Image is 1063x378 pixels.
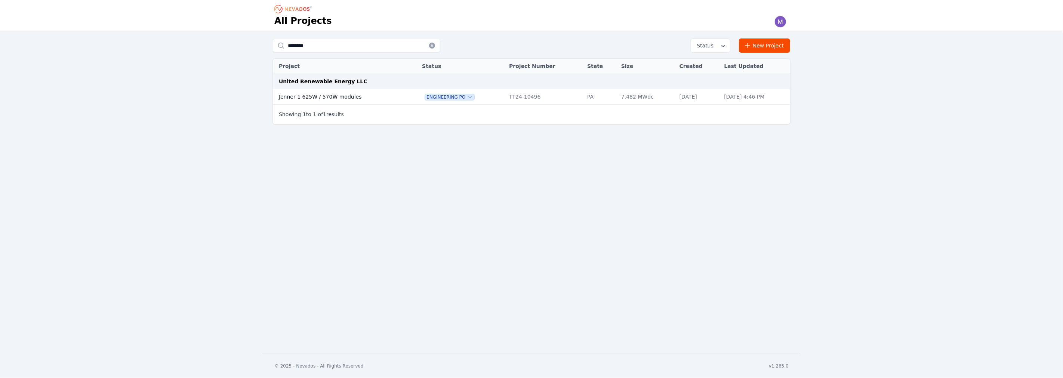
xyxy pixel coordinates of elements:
[425,94,474,100] button: Engineering PO
[583,89,617,105] td: PA
[617,59,676,74] th: Size
[505,89,583,105] td: TT24-10496
[273,89,790,105] tr: Jenner 1 625W / 570W modulesEngineering POTT24-10496PA7.482 MWdc[DATE][DATE] 4:46 PM
[303,111,306,117] span: 1
[279,111,344,118] p: Showing to of results
[505,59,583,74] th: Project Number
[274,363,364,369] div: © 2025 - Nevados - All Rights Reserved
[617,89,676,105] td: 7.482 MWdc
[739,38,790,53] a: New Project
[323,111,326,117] span: 1
[694,42,714,49] span: Status
[676,89,721,105] td: [DATE]
[313,111,316,117] span: 1
[274,15,332,27] h1: All Projects
[676,59,721,74] th: Created
[769,363,789,369] div: v1.265.0
[418,59,505,74] th: Status
[774,16,786,28] img: Madeline Koldos
[274,3,314,15] nav: Breadcrumb
[273,59,407,74] th: Project
[720,59,790,74] th: Last Updated
[273,89,407,105] td: Jenner 1 625W / 570W modules
[583,59,617,74] th: State
[273,74,790,89] td: United Renewable Energy LLC
[691,39,730,52] button: Status
[720,89,790,105] td: [DATE] 4:46 PM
